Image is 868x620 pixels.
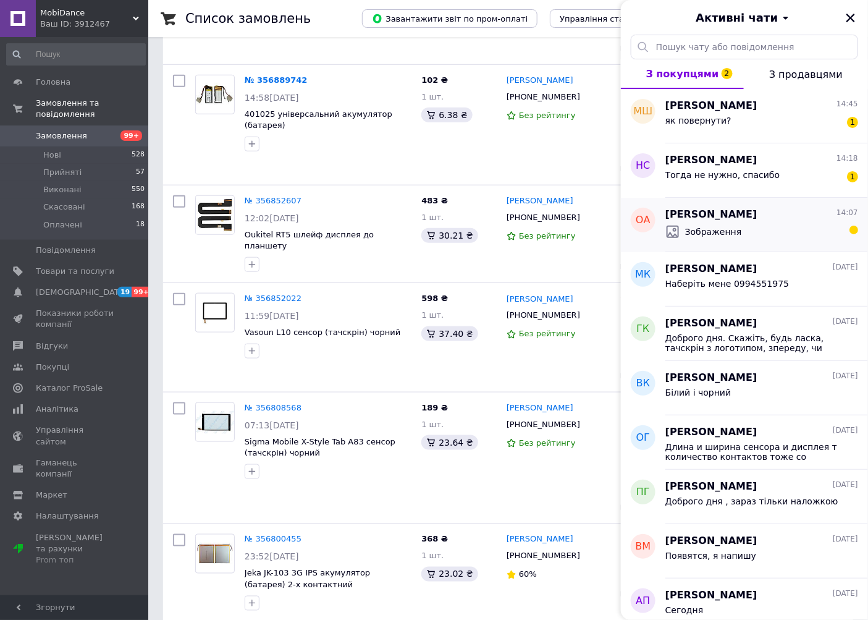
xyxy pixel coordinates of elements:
[621,361,868,415] button: ВК[PERSON_NAME][DATE]Білий і чорний
[421,294,448,303] span: 598 ₴
[36,362,69,373] span: Покупці
[245,93,299,103] span: 14:58[DATE]
[696,10,778,26] span: Активні чати
[507,294,573,305] a: [PERSON_NAME]
[136,219,145,231] span: 18
[195,195,235,235] a: Фото товару
[507,75,573,87] a: [PERSON_NAME]
[195,534,235,574] a: Фото товару
[665,333,841,353] span: Доброго дня. Скажіть, будь ласка, тачскрін з логотипом, зпереду, чи без.
[621,470,868,524] button: ПГ[PERSON_NAME][DATE]Доброго дня , зараз тільки наложкою
[421,228,478,243] div: 30.21 ₴
[836,208,858,218] span: 14:07
[421,326,478,341] div: 37.40 ₴
[36,554,114,566] div: Prom топ
[634,104,653,119] span: МШ
[636,431,650,445] span: ОГ
[636,540,651,554] span: ВМ
[120,130,142,141] span: 99+
[833,480,858,490] span: [DATE]
[40,7,133,19] span: MobiDance
[421,92,444,101] span: 1 шт.
[421,213,444,222] span: 1 шт.
[636,485,650,499] span: ПГ
[372,13,528,24] span: Завантажити звіт по пром-оплаті
[421,75,448,85] span: 102 ₴
[36,245,96,256] span: Повідомлення
[507,402,573,414] a: [PERSON_NAME]
[635,268,651,282] span: МК
[519,231,576,240] span: Без рейтингу
[196,196,234,234] img: Фото товару
[421,310,444,320] span: 1 шт.
[421,551,444,561] span: 1 шт.
[36,341,68,352] span: Відгуки
[36,287,127,298] span: [DEMOGRAPHIC_DATA]
[833,425,858,436] span: [DATE]
[245,403,301,412] a: № 356808568
[519,111,576,120] span: Без рейтингу
[621,252,868,307] button: МК[PERSON_NAME][DATE]Наберіть мене 0994551975
[245,196,301,205] a: № 356852607
[560,14,654,23] span: Управління статусами
[196,411,234,434] img: Фото товару
[833,371,858,381] span: [DATE]
[504,89,583,105] div: [PHONE_NUMBER]
[833,588,858,599] span: [DATE]
[136,167,145,178] span: 57
[36,511,99,522] span: Налаштування
[631,35,858,59] input: Пошук чату або повідомлення
[665,442,841,462] span: Длина и ширина сенсора и дисплея т количество контактов тоже со шлейфа и дисплея, и сенсора тоже
[245,230,374,251] span: Oukitel RT5 шлейф дисплея до планшету
[646,68,719,80] span: З покупцями
[36,532,114,566] span: [PERSON_NAME] та рахунки
[132,184,145,195] span: 550
[36,457,114,480] span: Гаманець компанії
[769,69,843,80] span: З продавцями
[636,322,649,336] span: ГК
[421,420,444,429] span: 1 шт.
[550,9,664,28] button: Управління статусами
[665,262,757,276] span: [PERSON_NAME]
[504,210,583,226] div: [PHONE_NUMBER]
[665,480,757,494] span: [PERSON_NAME]
[636,159,650,173] span: НС
[655,10,833,26] button: Активні чати
[195,402,235,442] a: Фото товару
[40,19,148,30] div: Ваш ID: 3912467
[196,543,234,566] img: Фото товару
[245,109,392,130] a: 401025 універсальний акумулятор (батарея)
[636,376,650,391] span: ВК
[665,551,756,561] span: Появятся, я напишу
[519,329,576,338] span: Без рейтингу
[196,83,234,106] img: Фото товару
[362,9,537,28] button: Завантажити звіт по пром-оплаті
[621,524,868,579] button: ВМ[PERSON_NAME][DATE]Появятся, я напишу
[636,594,651,608] span: АП
[421,403,448,412] span: 189 ₴
[36,383,103,394] span: Каталог ProSale
[245,311,299,321] span: 11:59[DATE]
[843,11,858,25] button: Закрити
[621,415,868,470] button: ОГ[PERSON_NAME][DATE]Длина и ширина сенсора и дисплея т количество контактов тоже со шлейфа и дис...
[665,116,731,125] span: як повернути?
[132,202,145,213] span: 168
[36,266,114,277] span: Товари та послуги
[117,287,132,297] span: 19
[245,569,370,590] a: Jeka JK-103 3G IPS акумулятор (батарея) 2-х контактний
[36,98,148,120] span: Замовлення та повідомлення
[245,213,299,223] span: 12:02[DATE]
[36,130,87,142] span: Замовлення
[245,552,299,562] span: 23:52[DATE]
[132,287,152,297] span: 99+
[36,404,78,415] span: Аналітика
[36,490,67,501] span: Маркет
[665,208,757,222] span: [PERSON_NAME]
[195,293,235,333] a: Фото товару
[722,68,733,79] span: 2
[43,167,82,178] span: Прийняті
[36,77,70,88] span: Головна
[504,417,583,433] div: [PHONE_NUMBER]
